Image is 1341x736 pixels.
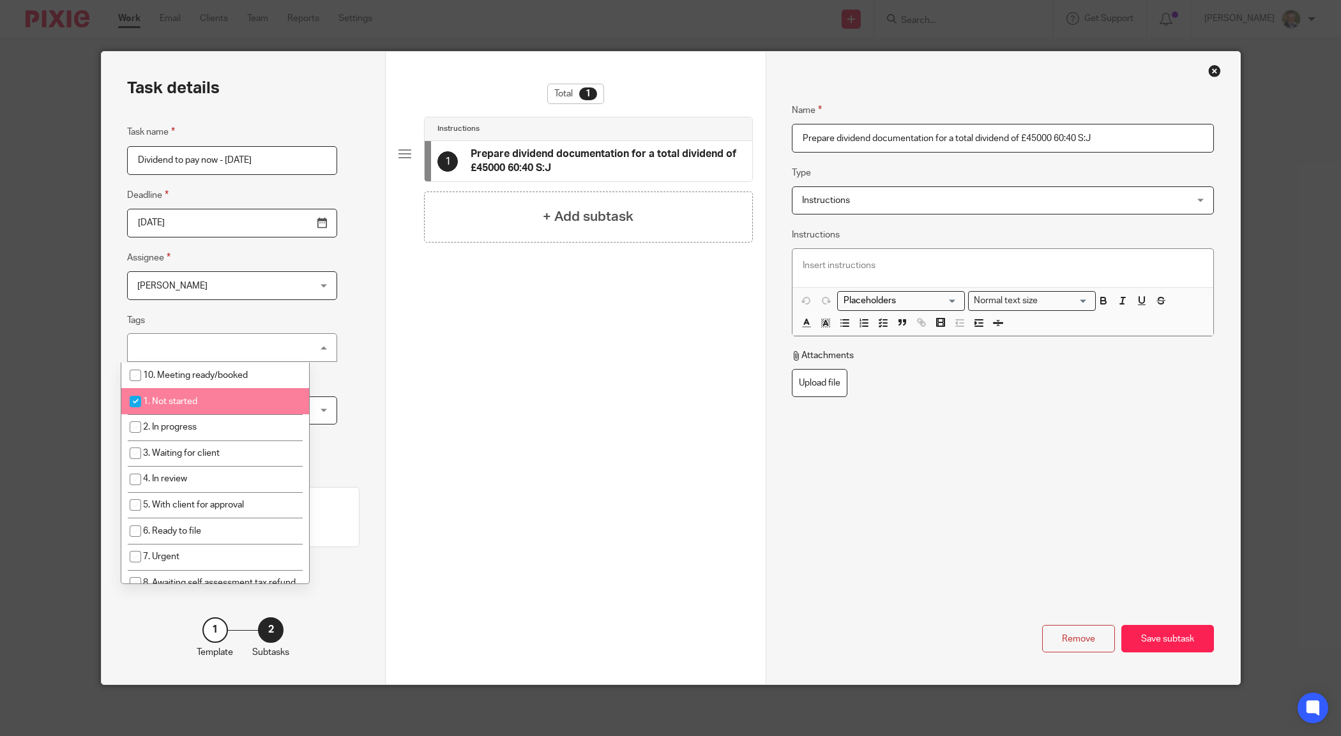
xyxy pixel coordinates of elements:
div: Placeholders [837,291,965,311]
span: 4. In review [143,474,187,483]
div: Search for option [837,291,965,311]
label: Task name [127,124,175,139]
label: Name [792,103,822,117]
span: 7. Urgent [143,552,179,561]
span: 1. Not started [143,397,197,406]
div: 2 [258,617,284,643]
div: Total [547,84,604,104]
label: Assignee [127,250,170,265]
h4: Instructions [437,124,480,134]
span: Instructions [802,196,850,205]
label: Upload file [792,369,847,398]
h2: Task details [127,77,220,99]
div: Save subtask [1121,625,1214,652]
div: Close this dialog window [1208,64,1221,77]
span: 6. Ready to file [143,527,201,536]
label: Tags [127,314,145,327]
div: Text styles [968,291,1096,311]
p: Template [197,646,233,659]
input: Search for option [1042,294,1087,308]
span: Normal text size [971,294,1041,308]
label: Deadline [127,188,169,202]
input: Search for option [839,294,957,308]
div: 1 [202,617,228,643]
p: Attachments [792,349,854,362]
label: Instructions [792,229,840,241]
label: Type [792,167,811,179]
div: 1 [579,87,597,100]
span: 8. Awaiting self assessment tax refund [143,578,296,587]
input: Use the arrow keys to pick a date [127,209,337,237]
div: Search for option [968,291,1096,311]
h4: + Add subtask [543,207,633,227]
input: Task name [127,146,337,175]
div: Remove [1042,625,1115,652]
span: 10. Meeting ready/booked [143,371,248,380]
span: 5. With client for approval [143,500,244,509]
h4: Prepare dividend documentation for a total dividend of £45000 60:40 S:J [471,147,739,175]
p: Subtasks [252,646,289,659]
span: [PERSON_NAME] [137,282,208,290]
span: 3. Waiting for client [143,449,220,458]
div: 1 [437,151,458,172]
span: 2. In progress [143,423,197,432]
